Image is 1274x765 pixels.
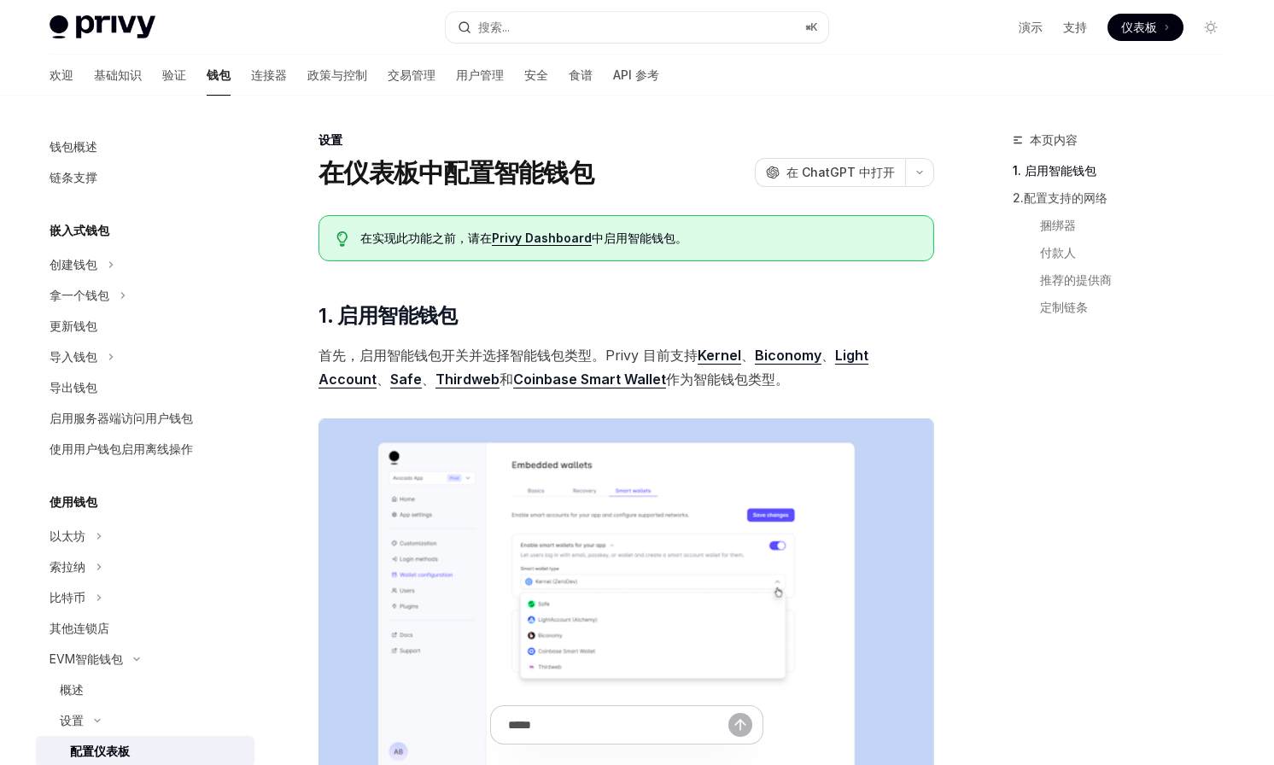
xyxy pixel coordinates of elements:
[318,132,342,147] font: 设置
[1019,20,1043,34] font: 演示
[50,494,97,509] font: 使用钱包
[1121,20,1157,34] font: 仪表板
[456,67,504,82] font: 用户管理
[755,158,905,187] button: 在 ChatGPT 中打开
[36,674,254,705] a: 概述
[50,67,73,82] font: 欢迎
[513,371,666,388] a: Coinbase Smart Wallet
[60,713,84,727] font: 设置
[741,347,755,364] font: 、
[307,55,367,96] a: 政策与控制
[478,20,510,34] font: 搜索...
[50,621,109,635] font: 其他连锁店
[569,55,593,96] a: 食谱
[698,347,741,365] a: Kernel
[360,231,492,245] font: 在实现此功能之前，请在
[446,12,828,43] button: 搜索...⌘K
[569,67,593,82] font: 食谱
[318,303,458,328] font: 1. 启用智能钱包
[592,231,687,245] font: 中启用智能钱包。
[1040,218,1076,232] font: 捆绑器
[50,651,123,666] font: EVM智能钱包
[318,347,698,364] font: 首先，启用智能钱包开关并选择智能钱包类型。Privy 目前支持
[1197,14,1224,41] button: 切换暗模式
[50,257,97,272] font: 创建钱包
[1040,294,1238,321] a: 定制链条
[1013,184,1238,212] a: 2.配置支持的网络
[456,55,504,96] a: 用户管理
[60,682,84,697] font: 概述
[50,411,193,425] font: 启用服务器端访问用户钱包
[336,231,348,247] svg: 提示
[613,55,659,96] a: API 参考
[36,403,254,434] a: 启用服务器端访问用户钱包
[50,170,97,184] font: 链条支撑
[1013,163,1096,178] font: 1. 启用智能钱包
[1040,239,1238,266] a: 付款人
[388,55,435,96] a: 交易管理
[50,139,97,154] font: 钱包概述
[1019,19,1043,36] a: 演示
[524,55,548,96] a: 安全
[728,713,752,737] button: 发送消息
[1040,266,1238,294] a: 推荐的提供商
[1063,19,1087,36] a: 支持
[36,372,254,403] a: 导出钱包
[251,55,287,96] a: 连接器
[50,590,85,604] font: 比特币
[1013,157,1238,184] a: 1. 启用智能钱包
[36,311,254,342] a: 更新钱包
[251,67,287,82] font: 连接器
[1040,300,1088,314] font: 定制链条
[492,231,592,246] a: Privy Dashboard
[1040,212,1238,239] a: 捆绑器
[524,67,548,82] font: 安全
[821,347,835,364] font: 、
[50,15,155,39] img: 灯光标志
[1063,20,1087,34] font: 支持
[613,67,659,82] font: API 参考
[36,162,254,193] a: 链条支撑
[50,559,85,574] font: 索拉纳
[36,131,254,162] a: 钱包概述
[390,371,422,388] a: Safe
[50,528,85,543] font: 以太坊
[755,347,821,365] a: Bic​​onomy
[50,55,73,96] a: 欢迎
[307,67,367,82] font: 政策与控制
[1030,132,1078,147] font: 本页内容
[666,371,789,388] font: 作为智能钱包类型。
[94,55,142,96] a: 基础知识
[1107,14,1183,41] a: 仪表板
[36,434,254,464] a: 使用用户钱包启用离线操作
[786,165,895,179] font: 在 ChatGPT 中打开
[377,371,390,388] font: 、
[388,67,435,82] font: 交易管理
[1040,245,1076,260] font: 付款人
[1040,272,1112,287] font: 推荐的提供商
[50,288,109,302] font: 拿一个钱包
[422,371,435,388] font: 、
[1013,190,1107,205] font: 2.配置支持的网络
[318,157,593,188] font: 在仪表板中配置智能钱包
[50,349,97,364] font: 导入钱包
[162,55,186,96] a: 验证
[162,67,186,82] font: 验证
[70,744,130,758] font: 配置仪表板
[50,223,109,237] font: 嵌入式钱包
[805,20,810,33] font: ⌘
[207,55,231,96] a: 钱包
[500,371,513,388] font: 和
[94,67,142,82] font: 基础知识
[50,380,97,394] font: 导出钱包
[50,318,97,333] font: 更新钱包
[810,20,818,33] font: K
[492,231,592,245] font: Privy Dashboard
[435,371,500,388] a: Thirdweb
[36,613,254,644] a: 其他连锁店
